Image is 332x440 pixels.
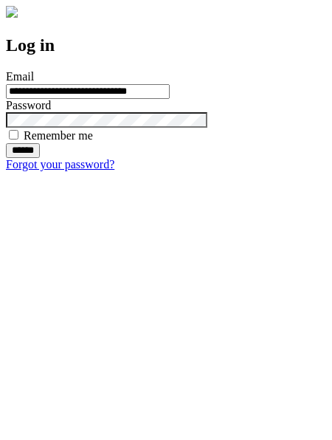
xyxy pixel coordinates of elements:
label: Email [6,70,34,83]
img: logo-4e3dc11c47720685a147b03b5a06dd966a58ff35d612b21f08c02c0306f2b779.png [6,6,18,18]
label: Password [6,99,51,111]
h2: Log in [6,35,326,55]
label: Remember me [24,129,93,142]
a: Forgot your password? [6,158,114,171]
